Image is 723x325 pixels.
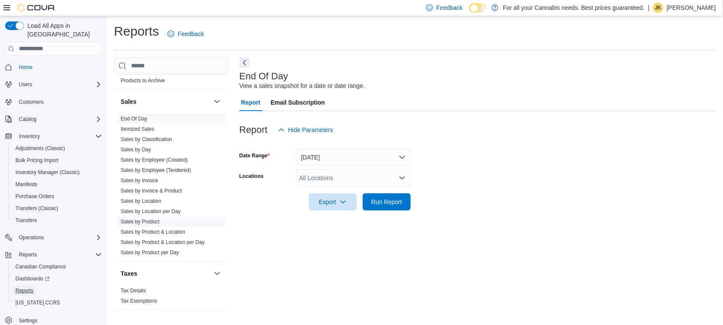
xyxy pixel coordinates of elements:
a: Sales by Employee (Created) [121,157,188,163]
a: Inventory Manager (Classic) [12,167,83,178]
div: Jennifer Kinzie [653,3,663,13]
img: Cova [17,3,56,12]
h3: Report [239,125,268,135]
span: Manifests [15,181,37,188]
span: [US_STATE] CCRS [15,299,60,306]
span: Bulk Pricing Import [12,155,102,166]
button: Home [2,61,105,73]
button: Canadian Compliance [9,261,105,273]
div: Taxes [114,286,229,310]
a: Bulk Pricing Import [12,155,62,166]
span: Sales by Invoice [121,177,158,184]
a: Sales by Location [121,198,161,204]
span: Adjustments (Classic) [15,145,65,152]
span: End Of Day [121,115,147,122]
span: Sales by Product per Day [121,249,179,256]
button: Open list of options [399,175,406,181]
input: Dark Mode [469,3,487,12]
a: Sales by Classification [121,136,172,142]
button: Adjustments (Classic) [9,142,105,154]
button: Catalog [15,114,40,124]
button: Reports [2,249,105,261]
span: Dashboards [12,274,102,284]
button: Run Report [363,193,411,211]
a: Home [15,62,36,72]
p: For all your Cannabis needs. Best prices guaranteed. [503,3,645,13]
a: Canadian Compliance [12,262,69,272]
span: Manifests [12,179,102,190]
h3: End Of Day [239,71,288,81]
a: Sales by Product & Location per Day [121,239,205,245]
p: | [648,3,650,13]
a: Feedback [164,25,207,42]
span: Washington CCRS [12,298,102,308]
span: Catalog [19,116,36,123]
button: Transfers [9,214,105,226]
a: Itemized Sales [121,126,155,132]
a: Sales by Product [121,219,160,225]
span: Bulk Pricing Import [15,157,59,164]
span: JK [655,3,661,13]
a: Reports [12,286,37,296]
button: Transfers (Classic) [9,202,105,214]
button: [DATE] [296,149,411,166]
div: View a sales snapshot for a date or date range. [239,81,365,90]
span: Inventory Manager (Classic) [12,167,102,178]
span: Catalog [15,114,102,124]
span: Hide Parameters [288,126,333,134]
a: End Of Day [121,116,147,122]
span: Home [19,64,33,71]
span: Sales by Location [121,198,161,205]
button: Reports [9,285,105,297]
a: Tax Details [121,288,146,294]
a: Sales by Invoice [121,178,158,184]
span: Sales by Product [121,218,160,225]
a: Sales by Location per Day [121,208,181,214]
span: Users [19,81,32,88]
button: Users [2,78,105,90]
span: Sales by Employee (Created) [121,156,188,163]
span: Tax Exemptions [121,298,157,304]
span: Inventory [15,131,102,141]
span: Customers [19,99,44,105]
span: Feedback [436,3,463,12]
span: Sales by Invoice & Product [121,187,182,194]
a: Dashboards [9,273,105,285]
button: Export [309,193,357,211]
a: Transfers [12,215,40,226]
a: Customers [15,97,47,107]
a: Sales by Employee (Tendered) [121,167,191,173]
span: Inventory Manager (Classic) [15,169,80,176]
button: Catalog [2,113,105,125]
button: Hide Parameters [275,121,337,138]
button: Operations [2,232,105,244]
button: Inventory [15,131,43,141]
span: Purchase Orders [12,191,102,202]
button: Reports [15,250,40,260]
span: Adjustments (Classic) [12,143,102,153]
button: Bulk Pricing Import [9,154,105,166]
h3: Sales [121,97,137,106]
span: Reports [19,251,37,258]
span: Sales by Classification [121,136,172,143]
button: Inventory [2,130,105,142]
span: Run Report [371,198,402,206]
span: Inventory [19,133,40,140]
span: Load All Apps in [GEOGRAPHIC_DATA] [24,21,102,39]
a: Sales by Day [121,147,151,153]
span: Feedback [178,30,204,38]
p: [PERSON_NAME] [667,3,716,13]
span: Dark Mode [469,12,470,13]
button: Next [239,57,250,68]
div: Sales [114,114,229,261]
button: Taxes [121,269,210,278]
button: Users [15,79,36,90]
span: Customers [15,96,102,107]
a: Sales by Product & Location [121,229,185,235]
span: Sales by Product & Location [121,229,185,235]
button: Inventory Manager (Classic) [9,166,105,178]
a: Tax Exemptions [121,298,157,304]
